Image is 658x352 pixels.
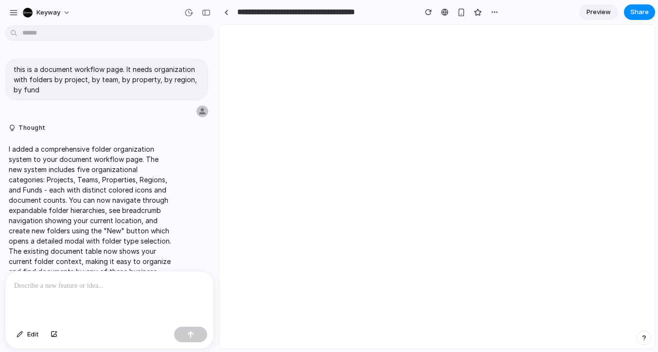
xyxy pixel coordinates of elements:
p: I added a comprehensive folder organization system to your document workflow page. The new system... [9,144,171,287]
p: this is a document workflow page. It needs organization with folders by project, by team, by prop... [14,64,199,95]
span: Keyway [36,8,60,18]
span: Preview [587,7,611,17]
button: Share [624,4,655,20]
a: Preview [579,4,618,20]
button: Edit [12,327,44,342]
span: Share [630,7,649,17]
button: Keyway [19,5,75,20]
span: Edit [27,330,39,339]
